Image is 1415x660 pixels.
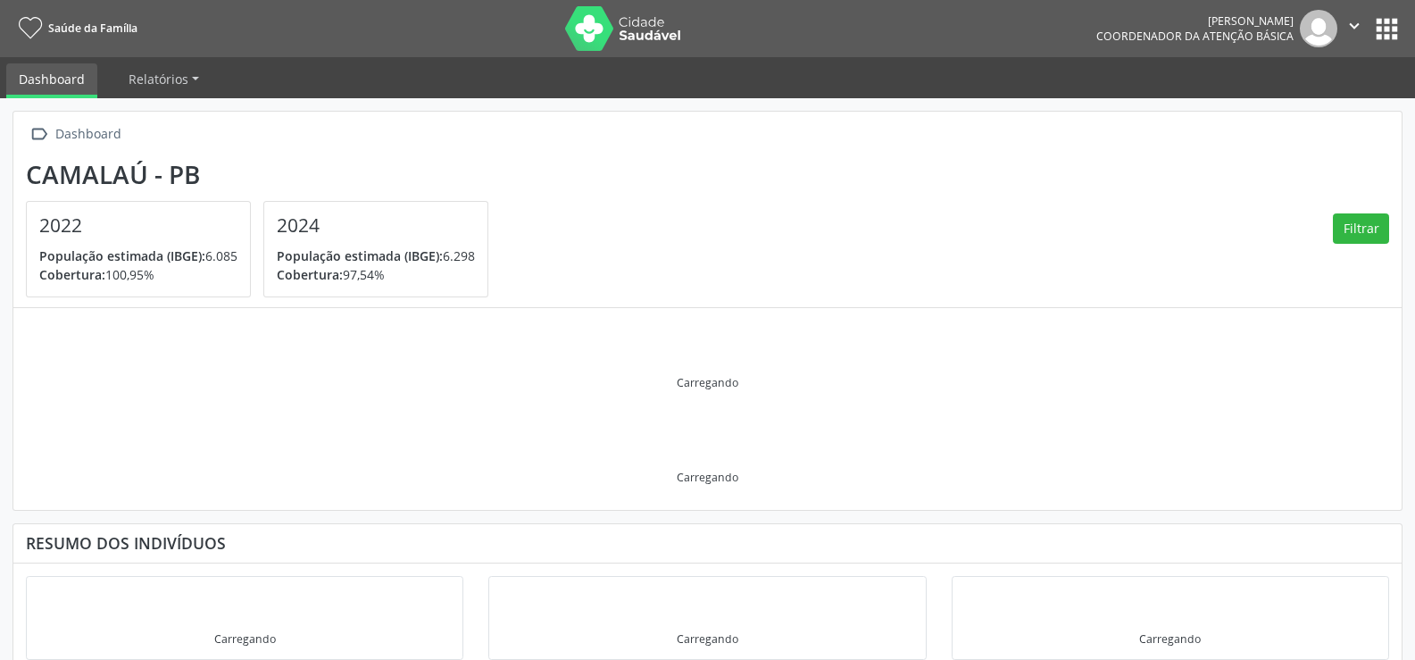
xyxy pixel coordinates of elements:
[1337,10,1371,47] button: 
[1300,10,1337,47] img: img
[12,13,137,43] a: Saúde da Família
[116,63,212,95] a: Relatórios
[39,247,205,264] span: População estimada (IBGE):
[277,265,475,284] p: 97,54%
[26,160,501,189] div: Camalaú - PB
[677,470,738,485] div: Carregando
[677,375,738,390] div: Carregando
[1371,13,1403,45] button: apps
[26,121,52,147] i: 
[48,21,137,36] span: Saúde da Família
[39,265,237,284] p: 100,95%
[39,214,237,237] h4: 2022
[1139,631,1201,647] div: Carregando
[277,246,475,265] p: 6.298
[214,631,276,647] div: Carregando
[39,266,105,283] span: Cobertura:
[1333,213,1389,244] button: Filtrar
[39,246,237,265] p: 6.085
[1344,16,1364,36] i: 
[1096,29,1294,44] span: Coordenador da Atenção Básica
[1096,13,1294,29] div: [PERSON_NAME]
[26,533,1389,553] div: Resumo dos indivíduos
[277,214,475,237] h4: 2024
[277,266,343,283] span: Cobertura:
[129,71,188,88] span: Relatórios
[6,63,97,98] a: Dashboard
[277,247,443,264] span: População estimada (IBGE):
[677,631,738,647] div: Carregando
[52,121,124,147] div: Dashboard
[26,121,124,147] a:  Dashboard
